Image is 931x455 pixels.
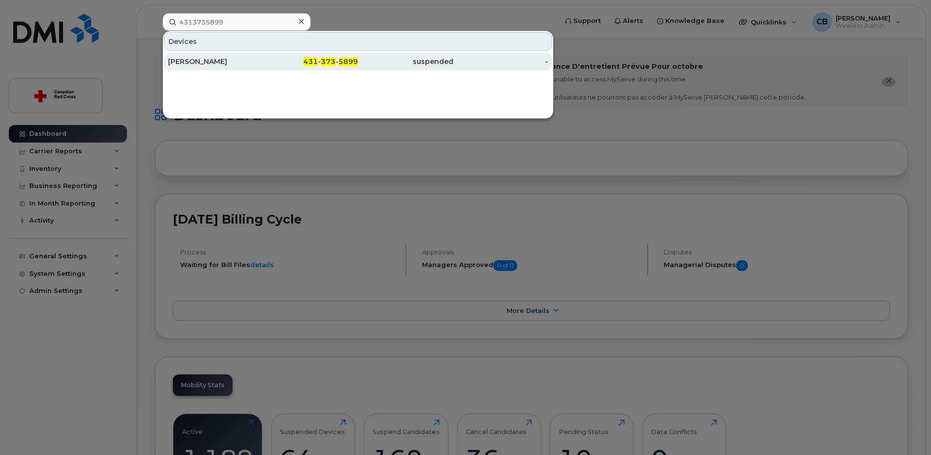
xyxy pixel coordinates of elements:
[164,32,552,51] div: Devices
[453,57,549,66] div: -
[303,57,318,66] span: 431
[321,57,336,66] span: 373
[164,53,552,70] a: [PERSON_NAME]431-373-5899suspended-
[339,57,358,66] span: 5899
[168,57,263,66] div: [PERSON_NAME]
[358,57,453,66] div: suspended
[263,57,359,66] div: - -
